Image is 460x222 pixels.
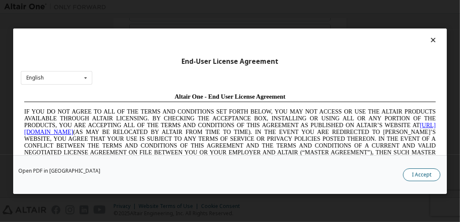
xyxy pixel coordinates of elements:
[21,57,439,65] div: End-User License Agreement
[3,87,415,154] span: Lore Ipsumd Sit Ame Cons Adipisc Elitseddo (“Eiusmodte”) in utlabor Etdolo Magnaaliqua Eni. (“Adm...
[18,168,100,173] a: Open PDF in [GEOGRAPHIC_DATA]
[403,168,440,181] button: I Accept
[26,75,44,80] div: English
[154,3,265,10] span: Altair One - End User License Agreement
[3,19,415,80] span: IF YOU DO NOT AGREE TO ALL OF THE TERMS AND CONDITIONS SET FORTH BELOW, YOU MAY NOT ACCESS OR USE...
[3,32,415,46] a: [URL][DOMAIN_NAME]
